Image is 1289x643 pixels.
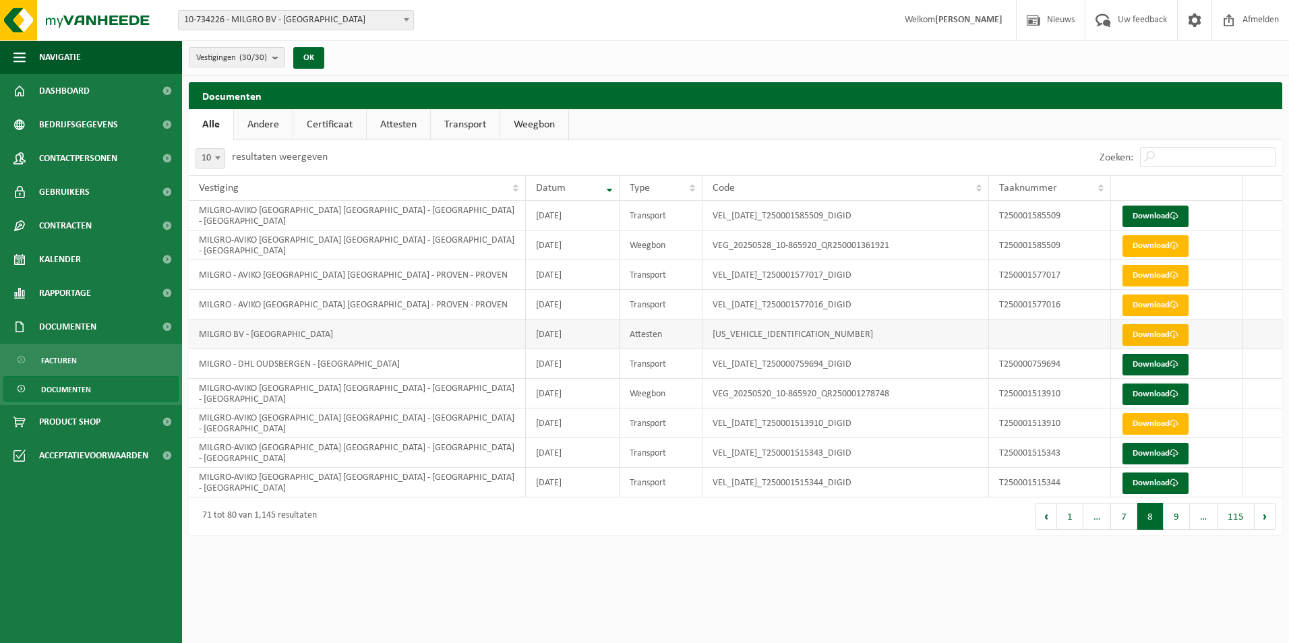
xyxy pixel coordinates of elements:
[989,290,1111,319] td: T250001577016
[189,47,285,67] button: Vestigingen(30/30)
[989,408,1111,438] td: T250001513910
[189,109,233,140] a: Alle
[1122,324,1189,346] a: Download
[1122,354,1189,375] a: Download
[702,438,989,468] td: VEL_[DATE]_T250001515343_DIGID
[189,349,526,379] td: MILGRO - DHL OUDSBERGEN - [GEOGRAPHIC_DATA]
[39,439,148,472] span: Acceptatievoorwaarden
[39,209,92,243] span: Contracten
[196,148,225,169] span: 10
[1122,206,1189,227] a: Download
[620,468,702,497] td: Transport
[1122,384,1189,405] a: Download
[189,468,526,497] td: MILGRO-AVIKO [GEOGRAPHIC_DATA] [GEOGRAPHIC_DATA] - [GEOGRAPHIC_DATA] - [GEOGRAPHIC_DATA]
[526,438,620,468] td: [DATE]
[1122,443,1189,464] a: Download
[39,276,91,310] span: Rapportage
[3,347,179,373] a: Facturen
[702,319,989,349] td: [US_VEHICLE_IDENTIFICATION_NUMBER]
[239,53,267,62] count: (30/30)
[367,109,430,140] a: Attesten
[989,379,1111,408] td: T250001513910
[1164,503,1190,530] button: 9
[526,408,620,438] td: [DATE]
[620,290,702,319] td: Transport
[39,142,117,175] span: Contactpersonen
[702,290,989,319] td: VEL_[DATE]_T250001577016_DIGID
[620,349,702,379] td: Transport
[702,231,989,260] td: VEG_20250528_10-865920_QR250001361921
[39,74,90,108] span: Dashboard
[189,438,526,468] td: MILGRO-AVIKO [GEOGRAPHIC_DATA] [GEOGRAPHIC_DATA] - [GEOGRAPHIC_DATA] - [GEOGRAPHIC_DATA]
[526,349,620,379] td: [DATE]
[989,468,1111,497] td: T250001515344
[526,468,620,497] td: [DATE]
[620,231,702,260] td: Weegbon
[999,183,1057,193] span: Taaknummer
[702,201,989,231] td: VEL_[DATE]_T250001585509_DIGID
[630,183,650,193] span: Type
[620,319,702,349] td: Attesten
[189,82,1282,109] h2: Documenten
[620,438,702,468] td: Transport
[702,468,989,497] td: VEL_[DATE]_T250001515344_DIGID
[189,379,526,408] td: MILGRO-AVIKO [GEOGRAPHIC_DATA] [GEOGRAPHIC_DATA] - [GEOGRAPHIC_DATA] - [GEOGRAPHIC_DATA]
[39,243,81,276] span: Kalender
[196,149,224,168] span: 10
[1036,503,1057,530] button: Previous
[189,319,526,349] td: MILGRO BV - [GEOGRAPHIC_DATA]
[1111,503,1137,530] button: 7
[232,152,328,162] label: resultaten weergeven
[196,48,267,68] span: Vestigingen
[234,109,293,140] a: Andere
[620,379,702,408] td: Weegbon
[189,290,526,319] td: MILGRO - AVIKO [GEOGRAPHIC_DATA] [GEOGRAPHIC_DATA] - PROVEN - PROVEN
[1122,295,1189,316] a: Download
[702,260,989,290] td: VEL_[DATE]_T250001577017_DIGID
[431,109,500,140] a: Transport
[189,260,526,290] td: MILGRO - AVIKO [GEOGRAPHIC_DATA] [GEOGRAPHIC_DATA] - PROVEN - PROVEN
[178,10,414,30] span: 10-734226 - MILGRO BV - ROTTERDAM
[39,40,81,74] span: Navigatie
[39,108,118,142] span: Bedrijfsgegevens
[1122,235,1189,257] a: Download
[1218,503,1255,530] button: 115
[1057,503,1083,530] button: 1
[989,231,1111,260] td: T250001585509
[702,379,989,408] td: VEG_20250520_10-865920_QR250001278748
[1190,503,1218,530] span: …
[702,408,989,438] td: VEL_[DATE]_T250001513910_DIGID
[39,175,90,209] span: Gebruikers
[41,377,91,402] span: Documenten
[526,260,620,290] td: [DATE]
[41,348,77,373] span: Facturen
[3,376,179,402] a: Documenten
[199,183,239,193] span: Vestiging
[179,11,413,30] span: 10-734226 - MILGRO BV - ROTTERDAM
[293,109,366,140] a: Certificaat
[620,408,702,438] td: Transport
[1137,503,1164,530] button: 8
[1100,152,1133,163] label: Zoeken:
[293,47,324,69] button: OK
[1122,413,1189,435] a: Download
[500,109,568,140] a: Weegbon
[1083,503,1111,530] span: …
[989,260,1111,290] td: T250001577017
[196,504,317,528] div: 71 tot 80 van 1,145 resultaten
[989,438,1111,468] td: T250001515343
[526,290,620,319] td: [DATE]
[39,405,100,439] span: Product Shop
[702,349,989,379] td: VEL_[DATE]_T250000759694_DIGID
[189,408,526,438] td: MILGRO-AVIKO [GEOGRAPHIC_DATA] [GEOGRAPHIC_DATA] - [GEOGRAPHIC_DATA] - [GEOGRAPHIC_DATA]
[620,260,702,290] td: Transport
[526,231,620,260] td: [DATE]
[526,201,620,231] td: [DATE]
[39,310,96,344] span: Documenten
[935,15,1002,25] strong: [PERSON_NAME]
[536,183,566,193] span: Datum
[1122,265,1189,286] a: Download
[189,201,526,231] td: MILGRO-AVIKO [GEOGRAPHIC_DATA] [GEOGRAPHIC_DATA] - [GEOGRAPHIC_DATA] - [GEOGRAPHIC_DATA]
[526,379,620,408] td: [DATE]
[620,201,702,231] td: Transport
